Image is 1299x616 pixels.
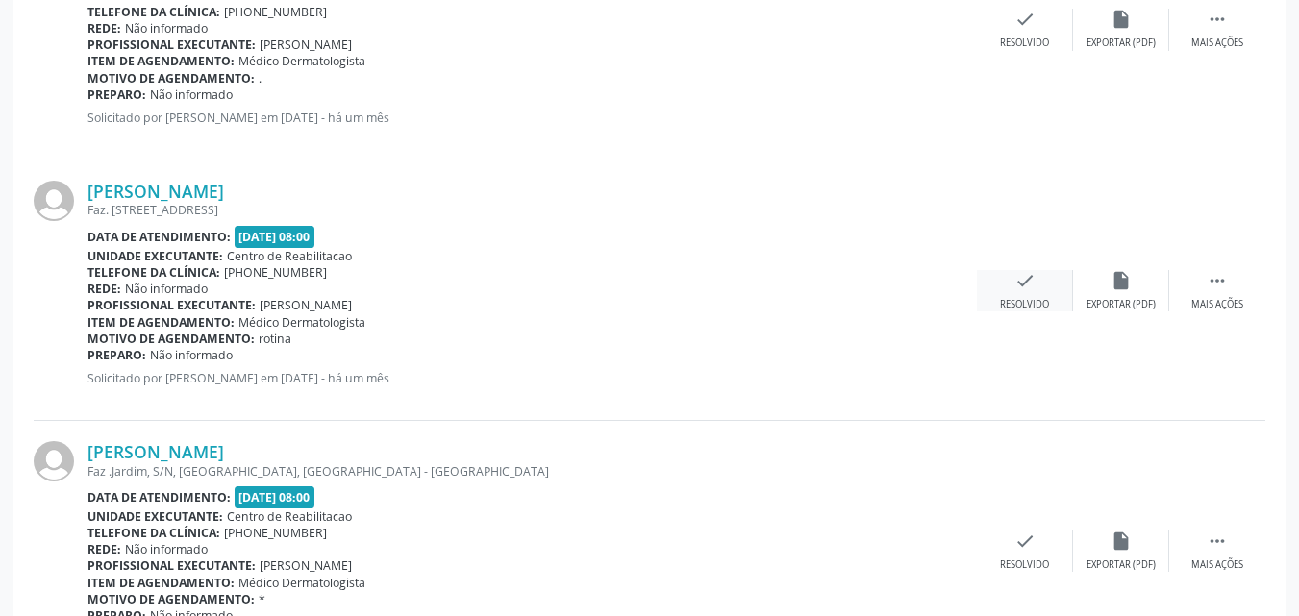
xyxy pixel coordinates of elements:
b: Item de agendamento: [87,314,235,331]
b: Preparo: [87,86,146,103]
div: Mais ações [1191,37,1243,50]
b: Profissional executante: [87,297,256,313]
b: Item de agendamento: [87,575,235,591]
p: Solicitado por [PERSON_NAME] em [DATE] - há um mês [87,370,977,386]
a: [PERSON_NAME] [87,441,224,462]
b: Item de agendamento: [87,53,235,69]
b: Data de atendimento: [87,229,231,245]
img: img [34,181,74,221]
b: Preparo: [87,347,146,363]
i:  [1207,530,1228,552]
span: Não informado [125,281,208,297]
span: [DATE] 08:00 [235,226,315,248]
div: Resolvido [1000,298,1049,311]
p: Solicitado por [PERSON_NAME] em [DATE] - há um mês [87,110,977,126]
span: . [259,70,262,86]
b: Rede: [87,541,121,557]
span: [DATE] 08:00 [235,486,315,508]
span: [PHONE_NUMBER] [224,4,327,20]
b: Telefone da clínica: [87,525,220,541]
a: [PERSON_NAME] [87,181,224,202]
span: Não informado [125,20,208,37]
b: Motivo de agendamento: [87,591,255,607]
span: [PHONE_NUMBER] [224,525,327,541]
div: Faz .Jardim, S/N, [GEOGRAPHIC_DATA], [GEOGRAPHIC_DATA] - [GEOGRAPHIC_DATA] [87,463,977,480]
div: Resolvido [1000,558,1049,572]
div: Exportar (PDF) [1087,37,1156,50]
div: Faz. [STREET_ADDRESS] [87,202,977,218]
div: Resolvido [1000,37,1049,50]
span: [PERSON_NAME] [260,37,352,53]
div: Mais ações [1191,558,1243,572]
i: check [1014,530,1036,552]
b: Profissional executante: [87,37,256,53]
i: insert_drive_file [1111,9,1132,30]
span: Não informado [125,541,208,557]
span: Médico Dermatologista [238,575,365,591]
div: Exportar (PDF) [1087,298,1156,311]
span: Não informado [150,86,233,103]
i: insert_drive_file [1111,530,1132,552]
b: Motivo de agendamento: [87,70,255,86]
b: Unidade executante: [87,248,223,264]
b: Telefone da clínica: [87,264,220,281]
i: insert_drive_file [1111,270,1132,291]
b: Unidade executante: [87,508,223,525]
span: Centro de Reabilitacao [227,508,352,525]
b: Rede: [87,20,121,37]
span: Médico Dermatologista [238,53,365,69]
i: check [1014,270,1036,291]
i: check [1014,9,1036,30]
i:  [1207,270,1228,291]
span: rotina [259,331,291,347]
span: [PERSON_NAME] [260,297,352,313]
span: [PHONE_NUMBER] [224,264,327,281]
i:  [1207,9,1228,30]
div: Mais ações [1191,298,1243,311]
span: Médico Dermatologista [238,314,365,331]
div: Exportar (PDF) [1087,558,1156,572]
span: Centro de Reabilitacao [227,248,352,264]
span: [PERSON_NAME] [260,557,352,574]
b: Rede: [87,281,121,297]
img: img [34,441,74,481]
b: Profissional executante: [87,557,256,574]
b: Data de atendimento: [87,489,231,505]
b: Motivo de agendamento: [87,331,255,347]
b: Telefone da clínica: [87,4,220,20]
span: Não informado [150,347,233,363]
